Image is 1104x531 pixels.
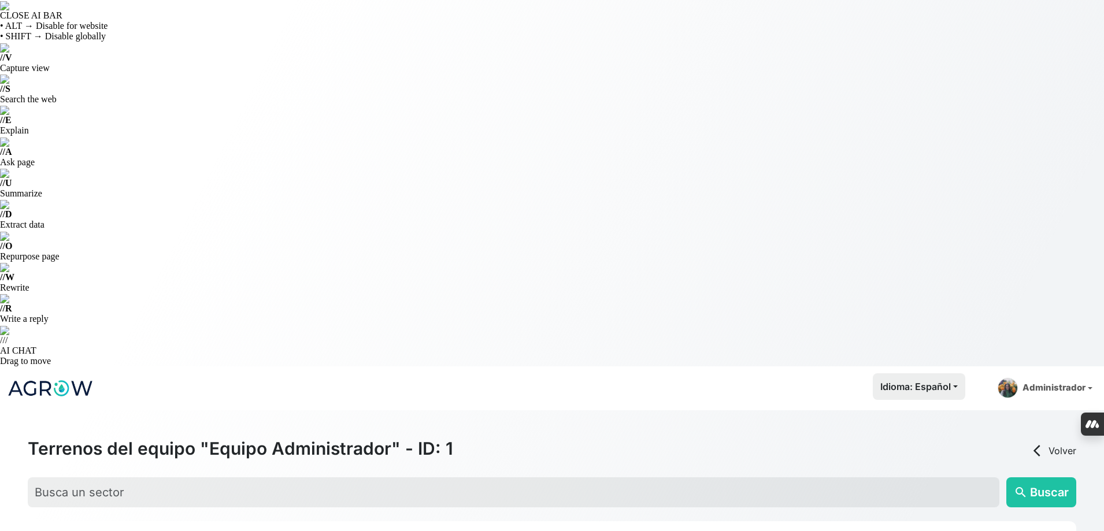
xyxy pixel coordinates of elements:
[28,477,999,507] input: Busca un sector
[1030,484,1069,501] span: Buscar
[1014,485,1028,499] span: search
[7,374,94,403] img: Logo
[993,373,1097,403] a: Administrador
[873,373,965,400] button: Idioma: Español
[1030,444,1044,458] span: arrow_back_ios
[28,438,453,459] h2: Terrenos del equipo "Equipo Administrador" - ID: 1
[998,378,1018,398] img: admin-picture
[1030,444,1076,458] a: arrow_back_iosVolver
[1006,477,1076,507] button: searchBuscar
